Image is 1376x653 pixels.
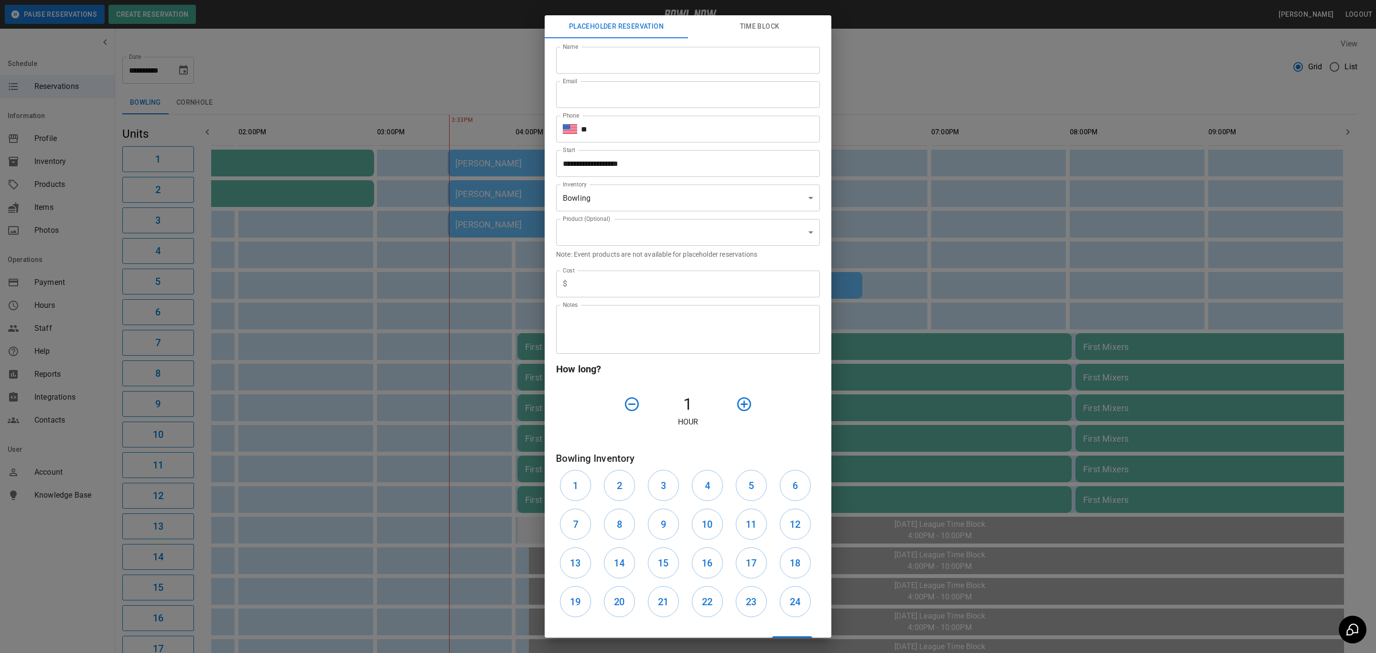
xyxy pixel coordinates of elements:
h6: 12 [790,517,800,532]
button: 15 [648,547,679,578]
button: 6 [780,470,811,501]
h6: How long? [556,361,820,377]
label: Phone [563,111,579,120]
h6: 4 [705,478,710,493]
button: 4 [692,470,723,501]
h6: 19 [570,594,580,609]
h6: 24 [790,594,800,609]
h6: 14 [614,555,624,571]
button: 22 [692,586,723,617]
h6: 5 [749,478,754,493]
input: Choose date, selected date is Oct 12, 2025 [556,150,813,177]
h6: 22 [702,594,712,609]
button: Time Block [688,15,831,38]
h6: 16 [702,555,712,571]
h6: 7 [573,517,578,532]
button: 24 [780,586,811,617]
h6: 3 [661,478,666,493]
button: 21 [648,586,679,617]
h6: 21 [658,594,668,609]
button: 2 [604,470,635,501]
h6: 17 [746,555,756,571]
p: $ [563,278,567,290]
button: 16 [692,547,723,578]
label: Start [563,146,575,154]
button: 17 [736,547,767,578]
h6: 6 [793,478,798,493]
button: 23 [736,586,767,617]
button: 8 [604,509,635,540]
button: 7 [560,509,591,540]
button: 3 [648,470,679,501]
p: Note: Event products are not available for placeholder reservations [556,250,820,259]
p: Hour [556,416,820,428]
h6: 23 [746,594,756,609]
button: 1 [560,470,591,501]
button: 12 [780,509,811,540]
button: 9 [648,509,679,540]
h6: 20 [614,594,624,609]
button: Placeholder Reservation [545,15,688,38]
h6: Bowling Inventory [556,451,820,466]
h6: 13 [570,555,580,571]
h6: 11 [746,517,756,532]
button: Select country [563,122,577,136]
button: 20 [604,586,635,617]
h6: 8 [617,517,622,532]
div: ​ [556,219,820,246]
h6: 18 [790,555,800,571]
button: 13 [560,547,591,578]
button: 19 [560,586,591,617]
h6: 10 [702,517,712,532]
button: 10 [692,509,723,540]
h6: 1 [573,478,578,493]
button: 14 [604,547,635,578]
h6: 2 [617,478,622,493]
h4: 1 [644,394,732,414]
button: 5 [736,470,767,501]
h6: 15 [658,555,668,571]
h6: 9 [661,517,666,532]
button: 18 [780,547,811,578]
button: 11 [736,509,767,540]
div: Bowling [556,185,820,211]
